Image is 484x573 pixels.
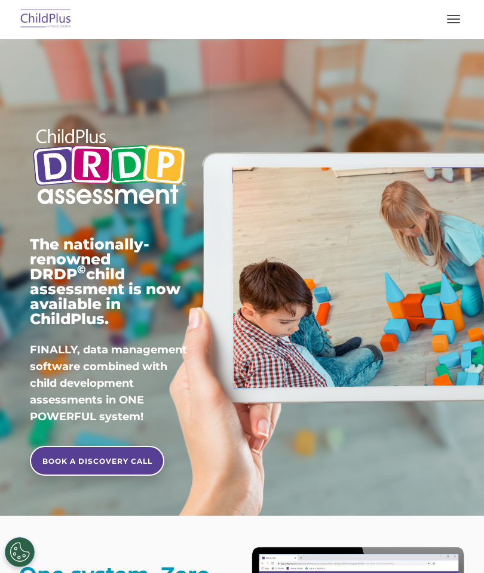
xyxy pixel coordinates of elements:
[30,119,189,216] img: Copyright - DRDP Logo Light
[30,343,187,423] span: FINALLY, data management software combined with child development assessments in ONE POWERFUL sys...
[5,537,35,567] button: Cookies Settings
[30,235,180,328] span: The nationally-renowned DRDP child assessment is now available in ChildPlus.
[30,446,164,476] a: BOOK A DISCOVERY CALL
[77,263,86,276] sup: ©
[18,5,74,33] img: ChildPlus by Procare Solutions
